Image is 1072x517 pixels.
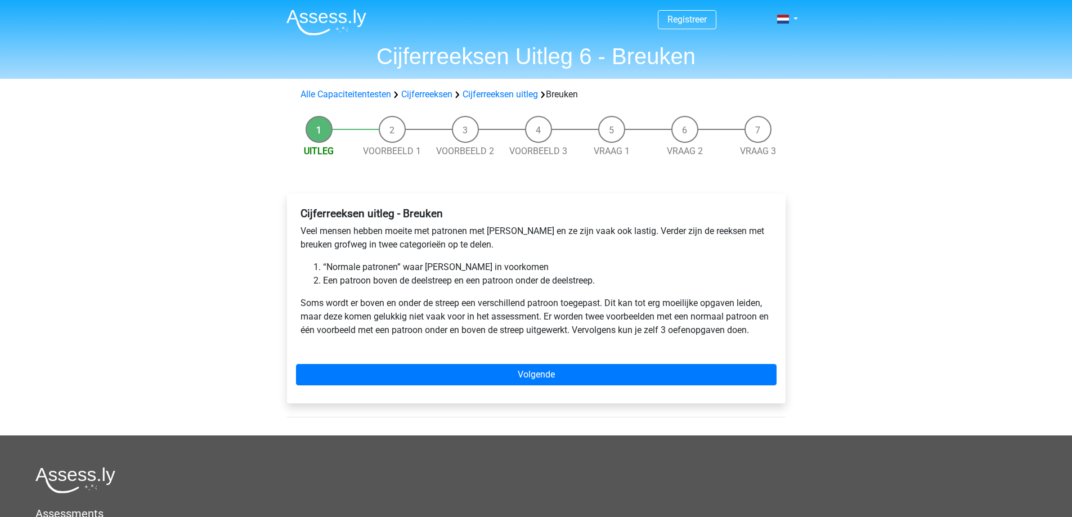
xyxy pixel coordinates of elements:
[667,14,707,25] a: Registreer
[363,146,421,156] a: Voorbeeld 1
[436,146,494,156] a: Voorbeeld 2
[667,146,703,156] a: Vraag 2
[35,467,115,493] img: Assessly logo
[296,88,777,101] div: Breuken
[304,146,334,156] a: Uitleg
[594,146,630,156] a: Vraag 1
[286,9,366,35] img: Assessly
[296,364,777,385] a: Volgende
[300,89,391,100] a: Alle Capaciteitentesten
[401,89,452,100] a: Cijferreeksen
[277,43,795,70] h1: Cijferreeksen Uitleg 6 - Breuken
[509,146,567,156] a: Voorbeeld 3
[300,207,443,220] b: Cijferreeksen uitleg - Breuken
[300,296,772,337] p: Soms wordt er boven en onder de streep een verschillend patroon toegepast. Dit kan tot erg moeili...
[300,224,772,251] p: Veel mensen hebben moeite met patronen met [PERSON_NAME] en ze zijn vaak ook lastig. Verder zijn ...
[740,146,776,156] a: Vraag 3
[463,89,538,100] a: Cijferreeksen uitleg
[323,274,772,287] li: Een patroon boven de deelstreep en een patroon onder de deelstreep.
[323,260,772,274] li: “Normale patronen” waar [PERSON_NAME] in voorkomen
